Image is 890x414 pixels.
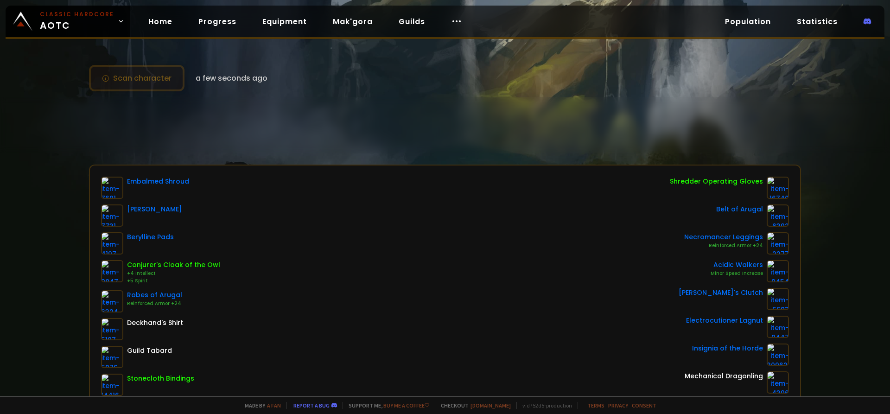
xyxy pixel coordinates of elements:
div: Reinforced Armor +24 [684,242,763,249]
div: Ratlicker [140,122,226,136]
div: Berylline Pads [127,232,174,242]
div: Shredder Operating Gloves [670,177,763,186]
a: Guilds [391,12,432,31]
div: 31 [571,124,609,138]
div: Top [690,113,796,124]
img: item-7731 [101,204,123,227]
div: Embalmed Shroud [127,177,189,186]
img: item-7691 [101,177,123,199]
div: [DEMOGRAPHIC_DATA] [282,111,371,123]
img: item-9454 [767,260,789,282]
img: item-6324 [101,290,123,312]
div: item level [571,113,609,124]
a: Mak'gora [325,12,380,31]
div: +5 Spirit [127,277,220,285]
img: item-9447 [767,316,789,338]
span: AOTC [40,10,114,32]
span: a few seconds ago [196,72,267,84]
div: Mechanical Dragonling [685,371,763,381]
div: Acidic Walkers [711,260,763,270]
div: Stonecloth Bindings [127,374,194,383]
img: item-6693 [767,288,789,310]
a: Population [718,12,778,31]
span: Made by [239,402,281,409]
a: Terms [587,402,604,409]
div: Minor Speed Increase [711,270,763,277]
a: Home [141,12,180,31]
a: 155569 [632,124,685,138]
span: v. d752d5 - production [516,402,572,409]
div: [PERSON_NAME] [127,204,182,214]
div: Conjurer's Cloak of the Owl [127,260,220,270]
a: Consent [632,402,656,409]
div: Reinforced Armor +24 [127,300,182,307]
div: Doomhowl [140,111,226,122]
img: item-209621 [767,344,789,366]
div: Belt of Arugal [716,204,763,214]
div: Undead [249,111,279,123]
span: 35 [249,119,267,140]
a: 17692 [756,121,796,141]
img: item-4197 [101,232,123,255]
div: Robes of Arugal [127,290,182,300]
a: Classic HardcoreAOTC [6,6,130,37]
small: 61 % [268,128,281,137]
img: item-2277 [767,232,789,255]
a: [DOMAIN_NAME] [470,402,511,409]
img: item-6392 [767,204,789,227]
img: item-16740 [767,177,789,199]
img: item-5976 [101,346,123,368]
a: a fan [267,402,281,409]
img: item-4396 [767,371,789,394]
img: item-9847 [101,260,123,282]
button: Scan character [89,65,184,91]
a: Equipment [255,12,314,31]
div: Necromancer Leggings [684,232,763,242]
a: Buy me a coffee [383,402,429,409]
div: +4 Intellect [127,270,220,277]
div: rank [632,113,685,124]
div: [PERSON_NAME]'s Clutch [679,288,763,298]
span: [DEMOGRAPHIC_DATA] [707,113,796,124]
span: Zug Life [382,124,443,138]
a: Privacy [608,402,628,409]
a: Report a bug [293,402,330,409]
div: Deckhand's Shirt [127,318,183,328]
span: Checkout [435,402,511,409]
small: Classic Hardcore [40,10,114,19]
div: guild [382,113,443,138]
div: Insignia of the Horde [692,344,763,353]
span: Support me, [343,402,429,409]
a: Progress [191,12,244,31]
div: Guild Tabard [127,346,172,356]
a: Statistics [789,12,845,31]
img: item-5107 [101,318,123,340]
div: Electrocutioner Lagnut [686,316,763,325]
img: item-14416 [101,374,123,396]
